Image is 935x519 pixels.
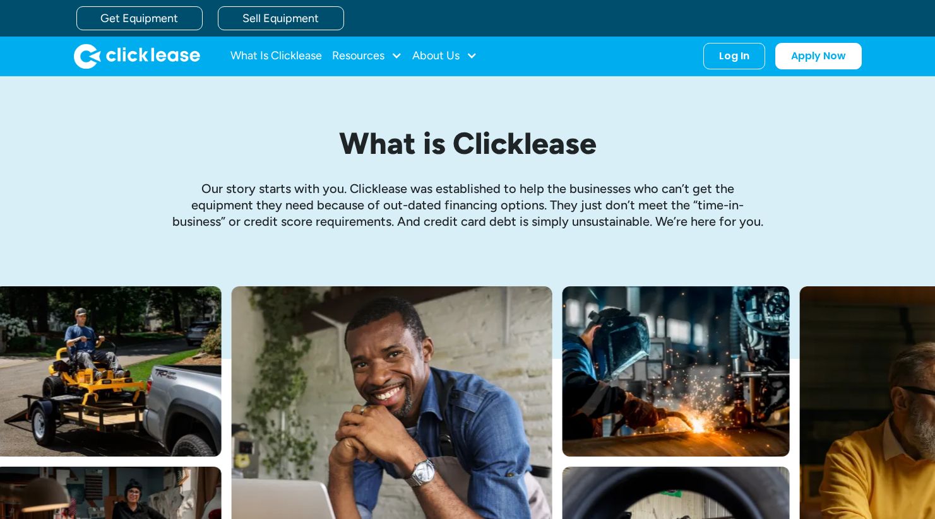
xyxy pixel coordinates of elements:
[218,6,344,30] a: Sell Equipment
[171,127,765,160] h1: What is Clicklease
[171,180,765,230] p: Our story starts with you. Clicklease was established to help the businesses who can’t get the eq...
[719,50,749,62] div: Log In
[74,44,200,69] img: Clicklease logo
[76,6,203,30] a: Get Equipment
[230,44,322,69] a: What Is Clicklease
[74,44,200,69] a: home
[332,44,402,69] div: Resources
[412,44,477,69] div: About Us
[563,286,790,457] img: A welder in a large mask working on a large pipe
[775,43,862,69] a: Apply Now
